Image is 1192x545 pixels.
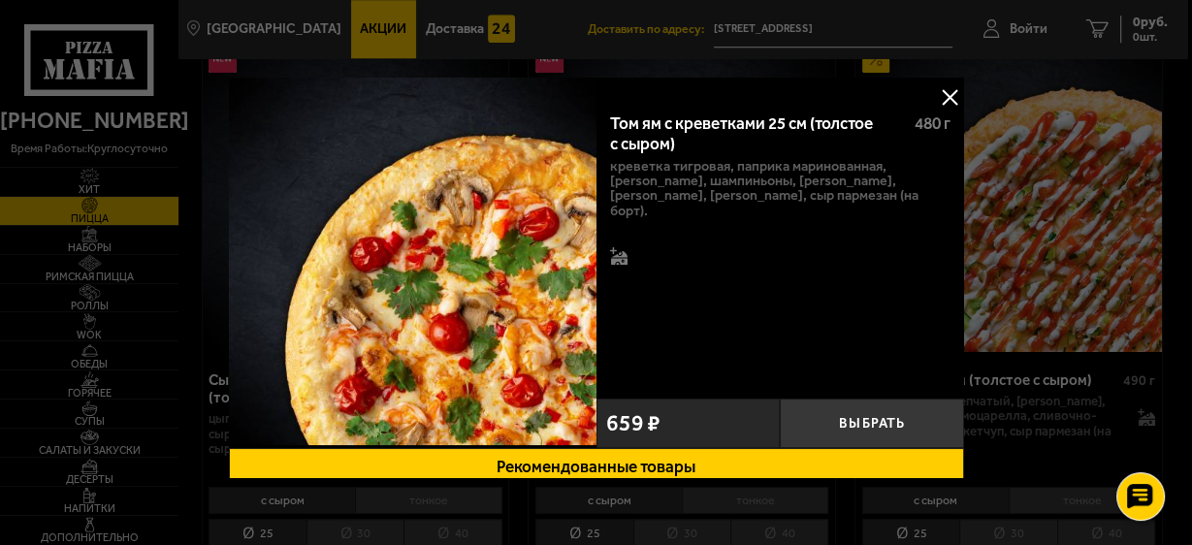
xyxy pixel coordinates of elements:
[610,113,898,153] div: Том ям с креветками 25 см (толстое с сыром)
[228,448,964,485] button: Рекомендованные товары
[914,113,950,133] span: 480 г
[605,412,660,434] span: 659 ₽
[780,399,964,448] button: Выбрать
[228,78,596,448] a: Том ям с креветками 25 см (толстое с сыром)
[228,78,596,445] img: Том ям с креветками 25 см (толстое с сыром)
[610,159,950,218] p: креветка тигровая, паприка маринованная, [PERSON_NAME], шампиньоны, [PERSON_NAME], [PERSON_NAME],...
